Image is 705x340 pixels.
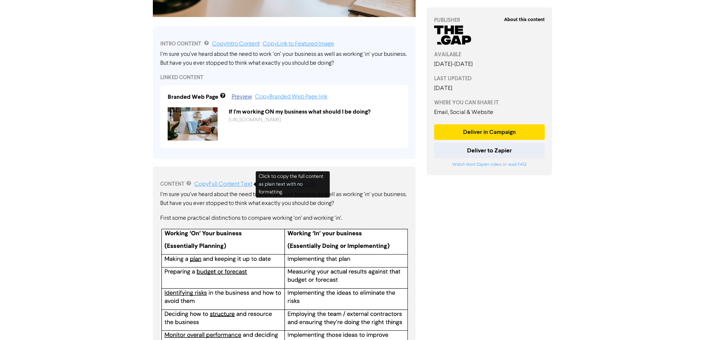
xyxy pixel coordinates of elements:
div: WHERE YOU CAN SHARE IT [434,99,545,107]
a: Copy Intro Content [212,41,260,47]
a: Copy Link to Featured Image [263,41,334,47]
a: Copy Branded Web Page link [255,94,328,100]
a: read FAQ [508,162,526,167]
div: [DATE] - [DATE] [434,60,545,69]
a: Preview [232,94,252,100]
button: Deliver to Zapier [434,143,545,158]
strong: About this content [504,17,545,23]
div: CONTENT [160,180,408,189]
div: PUBLISHER [434,16,545,24]
a: Copy Full Content Text [194,181,252,187]
button: Deliver in Campaign [434,124,545,140]
div: AVAILABLE [434,51,545,58]
div: [DATE] [434,84,545,93]
div: I’m sure you’ve heard about the need to work ‘on’ your business as well as working ‘in’ your busi... [160,50,408,68]
div: LINKED CONTENT [160,74,408,81]
p: First some practical distinctions to compare working ‘on’ and working ‘in’. [160,214,408,223]
div: or [434,161,545,168]
div: INTRO CONTENT [160,40,408,48]
div: LAST UPDATED [434,75,545,83]
a: [URL][DOMAIN_NAME] [229,117,281,122]
div: If I’m working ON my business what should I be doing? [223,107,406,116]
div: Click to copy the full content as plain text with no formatting. [256,171,330,198]
div: Email, Social & Website [434,108,545,117]
div: Branded Web Page [168,92,218,101]
a: Watch short Zapier video [452,162,501,167]
div: https://public2.bomamarketing.com/cp/4sJB0hiCVo8gH9rctREgte?sa=PZeMUKF6 [223,116,406,124]
p: I’m sure you’ve heard about the need to work ‘on’ your business as well as working ‘in’ your busi... [160,190,408,208]
iframe: Chat Widget [612,260,705,340]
